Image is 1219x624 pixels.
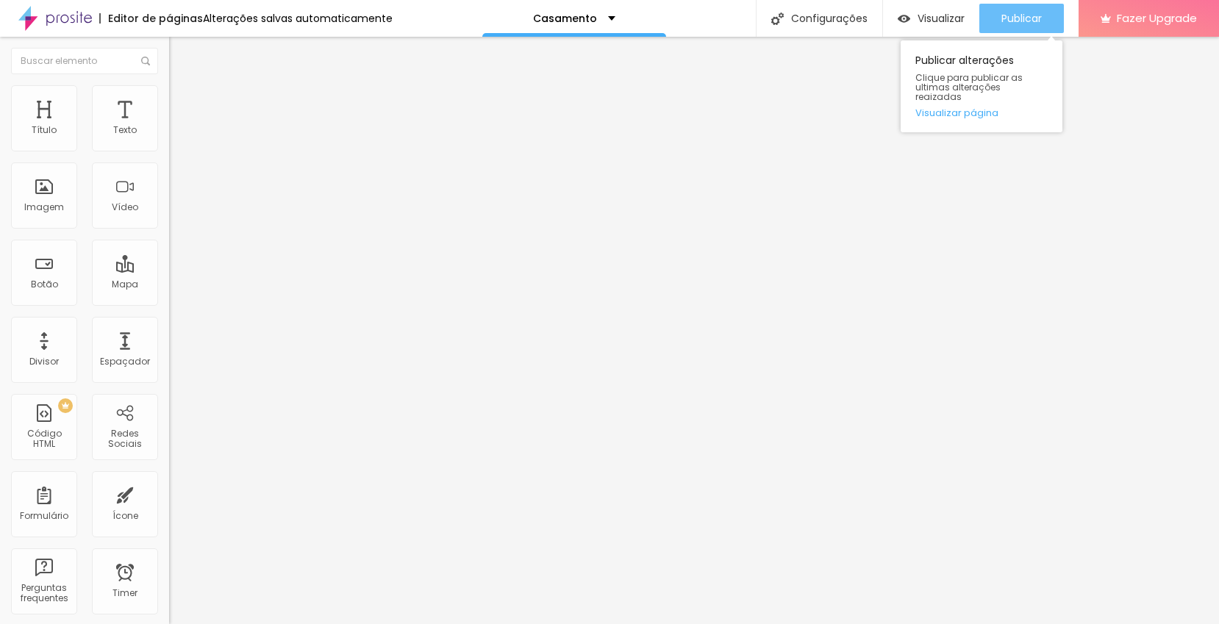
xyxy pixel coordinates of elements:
[203,13,393,24] div: Alterações salvas automaticamente
[533,13,597,24] p: Casamento
[901,40,1062,132] div: Publicar alterações
[29,356,59,367] div: Divisor
[113,125,137,135] div: Texto
[112,588,137,598] div: Timer
[15,428,73,450] div: Código HTML
[32,125,57,135] div: Título
[1001,12,1042,24] span: Publicar
[883,4,979,33] button: Visualizar
[100,356,150,367] div: Espaçador
[20,511,68,521] div: Formulário
[96,428,154,450] div: Redes Sociais
[112,279,138,290] div: Mapa
[1117,12,1197,24] span: Fazer Upgrade
[898,12,910,25] img: view-1.svg
[99,13,203,24] div: Editor de páginas
[31,279,58,290] div: Botão
[15,583,73,604] div: Perguntas frequentes
[915,73,1048,102] span: Clique para publicar as ultimas alterações reaizadas
[979,4,1064,33] button: Publicar
[915,108,1048,118] a: Visualizar página
[141,57,150,65] img: Icone
[24,202,64,212] div: Imagem
[112,511,138,521] div: Ícone
[771,12,784,25] img: Icone
[11,48,158,74] input: Buscar elemento
[112,202,138,212] div: Vídeo
[918,12,965,24] span: Visualizar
